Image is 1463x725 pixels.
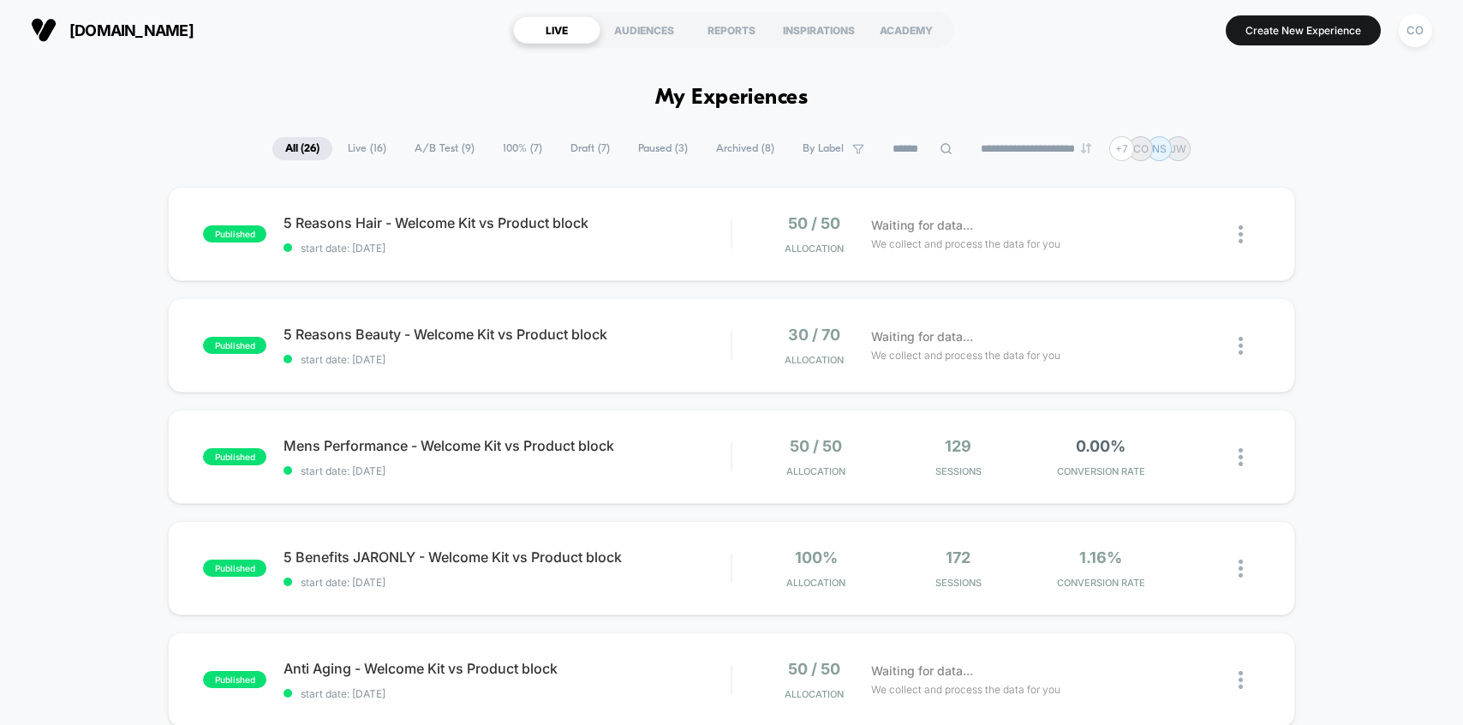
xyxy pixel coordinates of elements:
[490,137,555,160] span: 100% ( 7 )
[1152,142,1167,155] p: NS
[625,137,701,160] span: Paused ( 3 )
[871,662,973,680] span: Waiting for data...
[1034,465,1167,477] span: CONVERSION RATE
[284,548,731,566] span: 5 Benefits JARONLY - Welcome Kit vs Product block
[871,347,1060,363] span: We collect and process the data for you
[863,16,950,44] div: ACADEMY
[600,16,688,44] div: AUDIENCES
[788,660,840,678] span: 50 / 50
[1239,560,1243,578] img: close
[1226,15,1381,45] button: Create New Experience
[1081,143,1091,153] img: end
[284,353,731,366] span: start date: [DATE]
[335,137,399,160] span: Live ( 16 )
[1239,448,1243,466] img: close
[785,243,844,255] span: Allocation
[786,577,845,589] span: Allocation
[203,337,266,354] span: published
[1076,437,1126,455] span: 0.00%
[788,214,840,232] span: 50 / 50
[785,688,844,700] span: Allocation
[558,137,623,160] span: Draft ( 7 )
[284,576,731,589] span: start date: [DATE]
[284,660,731,677] span: Anti Aging - Welcome Kit vs Product block
[786,465,845,477] span: Allocation
[788,326,840,344] span: 30 / 70
[284,214,731,231] span: 5 Reasons Hair - Welcome Kit vs Product block
[703,137,787,160] span: Archived ( 8 )
[1034,577,1167,589] span: CONVERSION RATE
[402,137,487,160] span: A/B Test ( 9 )
[284,464,731,477] span: start date: [DATE]
[871,236,1060,252] span: We collect and process the data for you
[203,225,266,243] span: published
[1239,671,1243,689] img: close
[284,687,731,700] span: start date: [DATE]
[892,465,1025,477] span: Sessions
[31,17,57,43] img: Visually logo
[945,437,971,455] span: 129
[1079,548,1122,566] span: 1.16%
[272,137,332,160] span: All ( 26 )
[26,16,199,44] button: [DOMAIN_NAME]
[1239,225,1243,243] img: close
[1170,142,1186,155] p: JW
[1394,13,1437,48] button: CO
[203,448,266,465] span: published
[946,548,970,566] span: 172
[688,16,775,44] div: REPORTS
[69,21,194,39] span: [DOMAIN_NAME]
[1399,14,1432,47] div: CO
[203,560,266,577] span: published
[513,16,600,44] div: LIVE
[284,242,731,255] span: start date: [DATE]
[871,216,973,235] span: Waiting for data...
[1239,337,1243,355] img: close
[284,326,731,343] span: 5 Reasons Beauty - Welcome Kit vs Product block
[1109,136,1134,161] div: + 7
[795,548,838,566] span: 100%
[803,142,844,155] span: By Label
[775,16,863,44] div: INSPIRATIONS
[871,327,973,346] span: Waiting for data...
[284,437,731,454] span: Mens Performance - Welcome Kit vs Product block
[203,671,266,688] span: published
[871,681,1060,698] span: We collect and process the data for you
[790,437,842,455] span: 50 / 50
[785,354,844,366] span: Allocation
[1133,142,1149,155] p: CO
[655,86,809,111] h1: My Experiences
[892,577,1025,589] span: Sessions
